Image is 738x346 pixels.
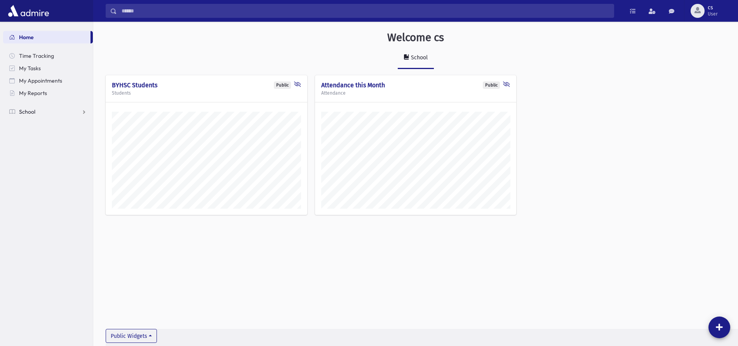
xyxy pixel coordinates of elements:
span: School [19,108,35,115]
a: Time Tracking [3,50,93,62]
a: Home [3,31,91,43]
img: AdmirePro [6,3,51,19]
a: School [398,47,434,69]
button: Public Widgets [106,329,157,343]
span: Time Tracking [19,52,54,59]
a: My Appointments [3,74,93,87]
h3: Welcome cs [387,31,444,44]
span: My Tasks [19,65,41,72]
h4: BYHSC Students [112,81,301,89]
div: Public [483,81,500,89]
span: cs [708,5,718,11]
div: School [409,54,428,61]
span: Home [19,34,34,41]
span: My Appointments [19,77,62,84]
span: My Reports [19,90,47,97]
input: Search [117,4,614,18]
a: My Tasks [3,62,93,74]
div: Public [274,81,291,89]
h4: Attendance this Month [321,81,510,89]
h5: Students [112,90,301,96]
a: School [3,106,93,118]
a: My Reports [3,87,93,99]
span: User [708,11,718,17]
h5: Attendance [321,90,510,96]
